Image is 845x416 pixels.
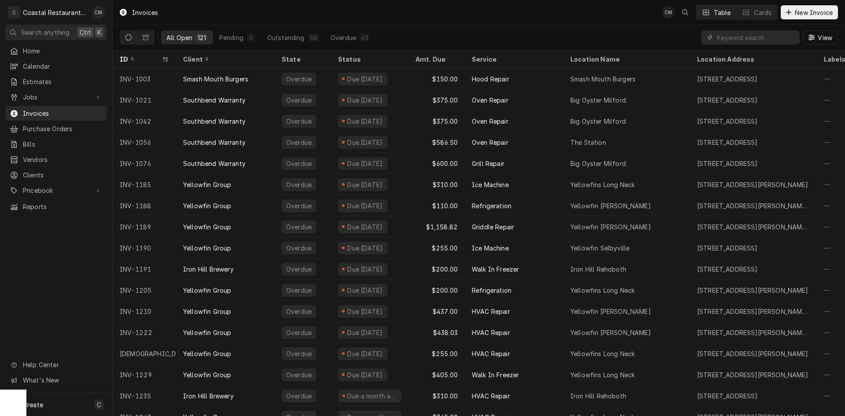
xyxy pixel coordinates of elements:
div: ID [120,55,160,64]
div: INV-1210 [113,301,176,322]
div: [STREET_ADDRESS] [697,159,758,168]
div: Overdue [331,33,356,42]
div: $405.00 [408,364,465,385]
span: Calendar [23,62,103,71]
div: Overdue [285,159,312,168]
div: Due [DATE] [346,286,384,295]
div: $255.00 [408,237,465,258]
div: [STREET_ADDRESS][PERSON_NAME][PERSON_NAME] [697,328,810,337]
div: INV-1076 [113,153,176,174]
div: [STREET_ADDRESS][PERSON_NAME] [697,370,808,379]
div: Yellowfin Selbyville [570,243,629,253]
div: Yellowfin Group [183,349,231,358]
a: Estimates [5,74,107,89]
div: Yellowfins Long Neck [570,286,635,295]
div: Pending [219,33,243,42]
button: Search anythingCtrlK [5,25,107,40]
span: Purchase Orders [23,124,103,133]
span: Create [23,401,43,409]
div: Overdue [285,138,312,147]
a: Bills [5,137,107,151]
span: Ctrl [80,28,91,37]
div: Chad McMaster's Avatar [92,6,105,18]
a: Clients [5,168,107,182]
div: CM [662,6,675,18]
div: Overdue [285,96,312,105]
div: Hood Repair [472,74,509,84]
div: Overdue [285,243,312,253]
div: [STREET_ADDRESS] [697,138,758,147]
div: Overdue [285,370,312,379]
span: Pricebook [23,186,89,195]
div: [STREET_ADDRESS][PERSON_NAME][PERSON_NAME] [697,201,810,210]
div: [STREET_ADDRESS] [697,391,758,401]
div: Overdue [285,328,312,337]
div: INV-1188 [113,195,176,216]
div: Coastal Restaurant Repair [23,8,88,17]
span: Help Center [23,360,102,369]
div: $150.00 [408,68,465,89]
span: Reports [23,202,103,211]
div: Due [DATE] [346,138,384,147]
div: $437.00 [408,301,465,322]
div: Due [DATE] [346,222,384,232]
div: Overdue [285,265,312,274]
div: Location Name [570,55,681,64]
div: INV-1042 [113,110,176,132]
div: Overdue [285,286,312,295]
div: Yellowfin Group [183,201,231,210]
div: $600.00 [408,153,465,174]
div: Due [DATE] [346,159,384,168]
div: Refrigeration [472,286,511,295]
div: $586.50 [408,132,465,153]
div: Iron Hill Rehoboth [570,391,626,401]
div: INV-1003 [113,68,176,89]
div: Iron Hill Brewery [183,265,234,274]
div: Table [714,8,731,17]
div: Grill Repair [472,159,504,168]
div: Due [DATE] [346,328,384,337]
div: Overdue [285,307,312,316]
div: [STREET_ADDRESS][PERSON_NAME][PERSON_NAME] [697,307,810,316]
div: $438.03 [408,322,465,343]
span: Vendors [23,155,103,164]
div: The Station [570,138,606,147]
div: Yellowfin Group [183,180,231,189]
a: Calendar [5,59,107,74]
a: Go to Jobs [5,90,107,104]
button: View [803,30,838,44]
div: Yellowfin Group [183,243,231,253]
div: [DEMOGRAPHIC_DATA]-1225 [113,343,176,364]
div: [STREET_ADDRESS][PERSON_NAME] [697,349,808,358]
div: Yellowfin [PERSON_NAME] [570,222,651,232]
a: Reports [5,199,107,214]
div: Iron Hill Rehoboth [570,265,626,274]
div: HVAC Repair [472,307,510,316]
div: Overdue [285,349,312,358]
span: Estimates [23,77,103,86]
div: INV-1229 [113,364,176,385]
div: Iron Hill Brewery [183,391,234,401]
div: Due [DATE] [346,74,384,84]
span: New Invoice [793,8,834,17]
div: Refrigeration [472,201,511,210]
div: Yellowfin [PERSON_NAME] [570,201,651,210]
div: [STREET_ADDRESS][PERSON_NAME] [697,180,808,189]
div: $110.00 [408,195,465,216]
div: Oven Repair [472,96,508,105]
span: C [97,400,101,409]
div: Yellowfins Long Neck [570,349,635,358]
div: $375.00 [408,110,465,132]
div: [STREET_ADDRESS] [697,96,758,105]
div: Oven Repair [472,117,508,126]
a: Invoices [5,106,107,121]
div: Yellowfin [PERSON_NAME] [570,307,651,316]
div: Due [DATE] [346,96,384,105]
div: Southbend Warranty [183,117,246,126]
div: Overdue [285,222,312,232]
div: $310.00 [408,385,465,406]
div: Due [DATE] [346,243,384,253]
div: [STREET_ADDRESS][PERSON_NAME][PERSON_NAME] [697,222,810,232]
div: [STREET_ADDRESS] [697,243,758,253]
div: Overdue [285,74,312,84]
